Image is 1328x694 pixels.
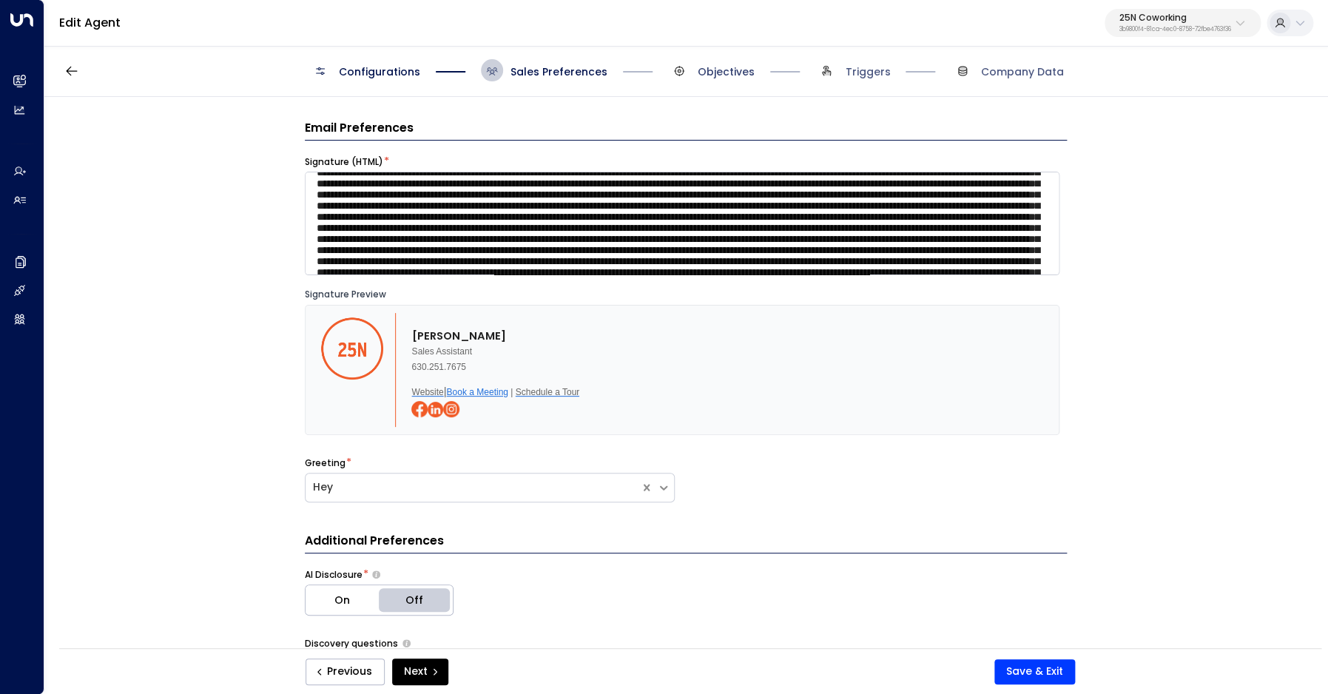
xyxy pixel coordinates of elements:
button: 25N Coworking3b9800f4-81ca-4ec0-8758-72fbe4763f36 [1105,9,1261,37]
strong: [PERSON_NAME] [411,329,505,343]
h3: Email Preferences [305,119,1067,141]
a: Schedule a Tour [516,383,580,400]
button: Choose whether the agent should proactively disclose its AI nature in communications or only reve... [372,570,380,579]
button: On [306,585,380,615]
p: 25N Coworking [1119,13,1231,22]
label: Greeting [305,457,346,470]
span: Book a Meeting [446,387,508,397]
span: Schedule a Tour [516,387,580,397]
div: Hey [313,479,633,495]
button: Next [392,658,448,685]
div: Platform [305,584,454,616]
h3: Additional Preferences [305,532,1067,553]
label: Discovery questions [305,637,398,650]
button: Off [379,585,453,615]
span: | [510,387,513,397]
a: Book a Meeting [446,383,508,400]
span: Sales Assistant [411,346,471,357]
span: Sales Preferences [510,64,607,79]
span: Configurations [339,64,420,79]
a: Edit Agent [59,14,121,31]
label: AI Disclosure [305,568,363,582]
div: Signature Preview [305,288,1059,301]
button: Select the types of questions the agent should use to engage leads in initial emails. These help ... [402,639,411,647]
button: Save & Exit [994,659,1075,684]
label: Signature (HTML) [305,155,383,169]
span: Triggers [845,64,890,79]
p: 3b9800f4-81ca-4ec0-8758-72fbe4763f36 [1119,27,1231,33]
span: | [444,385,447,397]
a: Website [411,383,443,400]
button: Previous [306,658,385,685]
span: Company Data [981,64,1064,79]
span: 630.251.7675 [411,362,465,372]
span: Objectives [698,64,755,79]
span: Website [411,387,443,397]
